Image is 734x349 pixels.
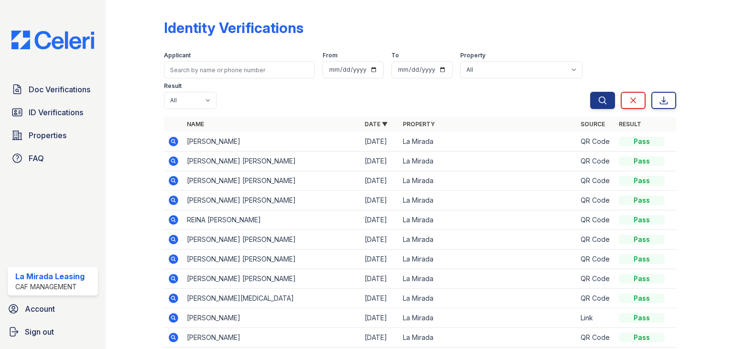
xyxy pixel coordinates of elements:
td: La Mirada [399,250,577,269]
td: Link [577,308,615,328]
td: La Mirada [399,328,577,348]
a: Source [581,120,605,128]
label: Applicant [164,52,191,59]
div: Pass [619,176,665,185]
td: [DATE] [361,328,399,348]
div: Pass [619,274,665,284]
td: [PERSON_NAME] [183,328,361,348]
input: Search by name or phone number [164,61,315,78]
a: Properties [8,126,98,145]
td: La Mirada [399,308,577,328]
div: Pass [619,235,665,244]
td: [DATE] [361,191,399,210]
span: Account [25,303,55,315]
td: La Mirada [399,132,577,152]
a: Doc Verifications [8,80,98,99]
td: [PERSON_NAME] [183,308,361,328]
td: [PERSON_NAME] [PERSON_NAME] [183,171,361,191]
span: FAQ [29,153,44,164]
td: QR Code [577,269,615,289]
label: To [391,52,399,59]
td: QR Code [577,210,615,230]
td: QR Code [577,152,615,171]
td: [DATE] [361,308,399,328]
td: [PERSON_NAME] [PERSON_NAME] [183,152,361,171]
td: [PERSON_NAME] [PERSON_NAME] [183,191,361,210]
div: Pass [619,313,665,323]
td: QR Code [577,289,615,308]
td: [DATE] [361,132,399,152]
td: [PERSON_NAME] [183,132,361,152]
span: ID Verifications [29,107,83,118]
a: Property [403,120,435,128]
td: [DATE] [361,230,399,250]
td: QR Code [577,191,615,210]
a: FAQ [8,149,98,168]
td: [DATE] [361,250,399,269]
td: QR Code [577,328,615,348]
a: Date ▼ [365,120,388,128]
td: REINA [PERSON_NAME] [183,210,361,230]
td: La Mirada [399,152,577,171]
td: [PERSON_NAME] [PERSON_NAME] [183,230,361,250]
span: Doc Verifications [29,84,90,95]
td: QR Code [577,230,615,250]
td: [PERSON_NAME] [PERSON_NAME] [183,269,361,289]
td: [DATE] [361,269,399,289]
div: Identity Verifications [164,19,303,36]
div: Pass [619,254,665,264]
label: From [323,52,337,59]
td: La Mirada [399,171,577,191]
td: [DATE] [361,152,399,171]
a: Sign out [4,322,102,341]
div: Pass [619,294,665,303]
td: [DATE] [361,289,399,308]
div: Pass [619,196,665,205]
a: Result [619,120,641,128]
td: [PERSON_NAME] [PERSON_NAME] [183,250,361,269]
td: La Mirada [399,269,577,289]
td: [PERSON_NAME][MEDICAL_DATA] [183,289,361,308]
td: La Mirada [399,191,577,210]
a: Name [187,120,204,128]
div: La Mirada Leasing [15,271,85,282]
div: Pass [619,333,665,342]
label: Result [164,82,182,90]
td: QR Code [577,250,615,269]
div: Pass [619,137,665,146]
div: Pass [619,215,665,225]
span: Properties [29,130,66,141]
td: La Mirada [399,289,577,308]
a: ID Verifications [8,103,98,122]
td: QR Code [577,171,615,191]
div: Pass [619,156,665,166]
img: CE_Logo_Blue-a8612792a0a2168367f1c8372b55b34899dd931a85d93a1a3d3e32e68fde9ad4.png [4,31,102,49]
td: [DATE] [361,171,399,191]
div: CAF Management [15,282,85,292]
td: [DATE] [361,210,399,230]
td: QR Code [577,132,615,152]
td: La Mirada [399,230,577,250]
label: Property [460,52,486,59]
td: La Mirada [399,210,577,230]
span: Sign out [25,326,54,338]
a: Account [4,299,102,318]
